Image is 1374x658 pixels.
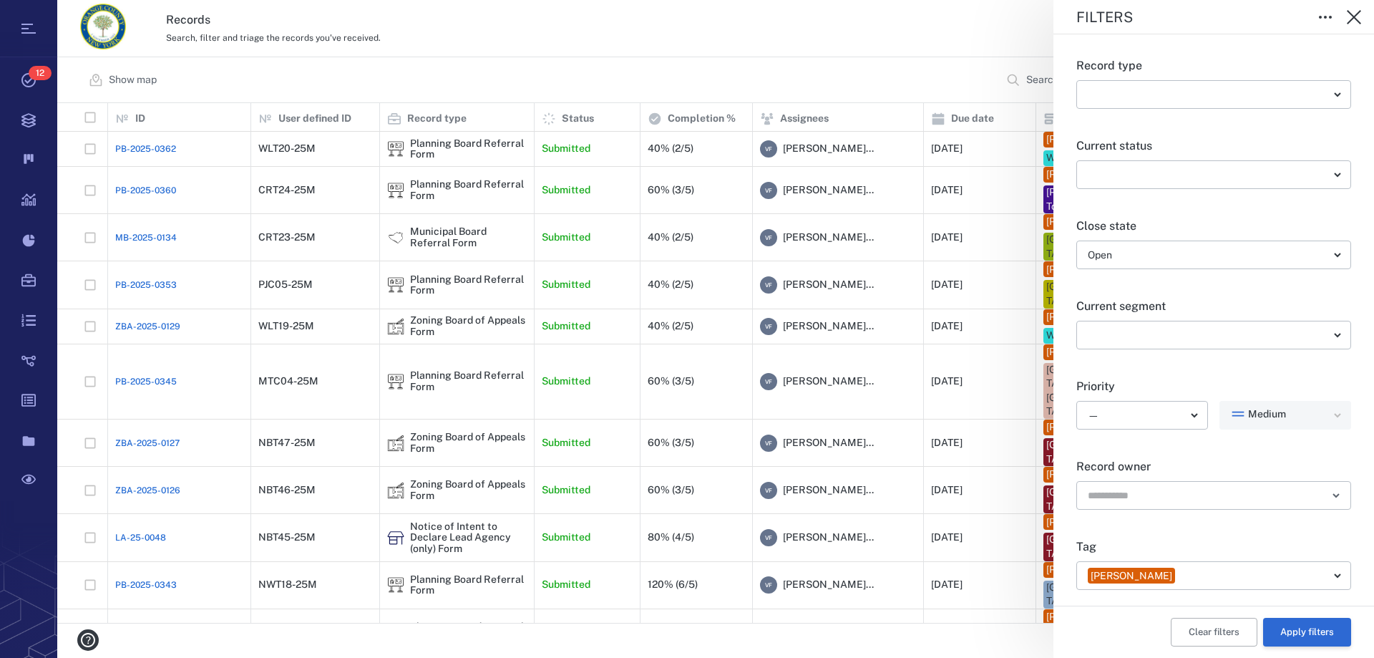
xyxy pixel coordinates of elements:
span: Help [32,10,62,23]
div: Filters [1076,10,1300,24]
p: Record owner [1076,458,1351,475]
button: Apply filters [1263,618,1351,647]
p: Record type [1076,57,1351,74]
div: Open [1088,247,1328,263]
button: Open [1326,485,1346,505]
span: 12 [29,66,52,80]
div: — [1088,407,1185,424]
button: Close [1340,3,1368,32]
button: Clear filters [1171,618,1257,647]
span: Medium [1248,407,1286,422]
p: Priority [1076,378,1351,395]
button: Toggle to Edit Boxes [1311,3,1340,32]
p: Close state [1076,218,1351,235]
div: [PERSON_NAME] [1091,569,1172,584]
p: Current status [1076,137,1351,155]
p: Tag [1076,538,1351,556]
p: Current segment [1076,298,1351,315]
